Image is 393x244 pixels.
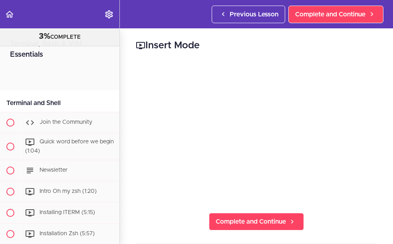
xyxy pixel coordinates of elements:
a: Previous Lesson [212,6,285,23]
span: Join the Community [40,119,92,125]
span: Complete and Continue [216,217,286,226]
svg: Back to course curriculum [5,10,14,19]
span: Complete and Continue [295,10,365,19]
svg: Settings Menu [104,10,114,19]
iframe: Video Player [136,64,377,200]
span: Quick word before we begin (1:04) [25,139,114,154]
h2: Insert Mode [136,39,377,52]
span: 3% [39,32,50,40]
span: Newsletter [40,167,67,173]
a: Complete and Continue [209,213,304,230]
a: Complete and Continue [288,6,383,23]
span: Installing ITERM (5:15) [40,210,95,215]
div: COMPLETE [10,32,109,42]
span: Installation Zsh (5:57) [40,231,95,236]
span: Previous Lesson [230,10,278,19]
span: Intro Oh my zsh (1:20) [40,188,97,194]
